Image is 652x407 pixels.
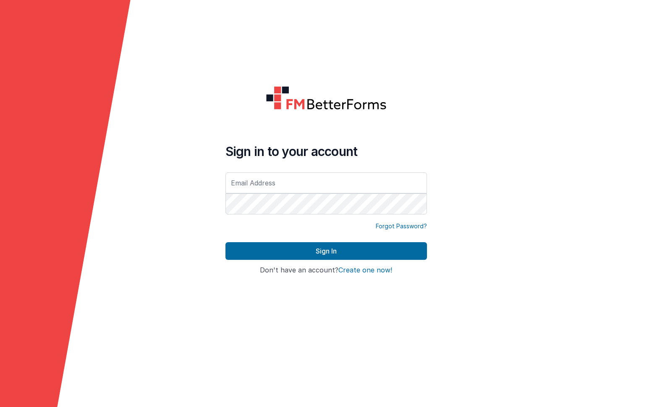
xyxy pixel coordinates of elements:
[376,222,427,230] a: Forgot Password?
[225,242,427,260] button: Sign In
[225,172,427,193] input: Email Address
[338,267,392,274] button: Create one now!
[225,144,427,159] h4: Sign in to your account
[225,267,427,274] h4: Don't have an account?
